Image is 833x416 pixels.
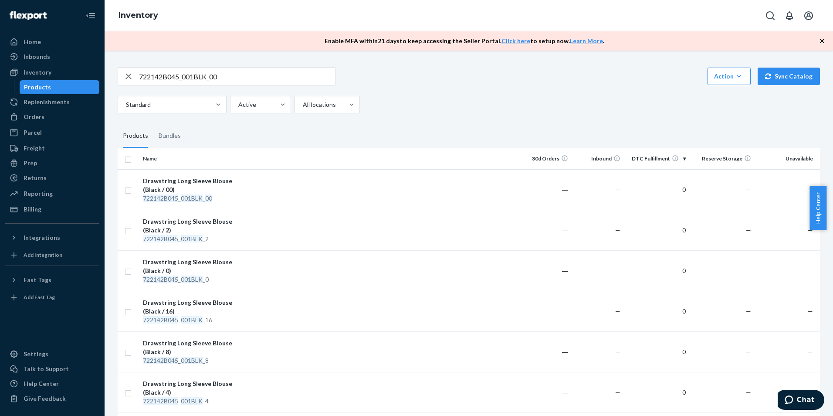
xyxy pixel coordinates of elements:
em: 001BLK [181,194,203,202]
span: — [808,226,813,234]
a: Parcel [5,126,99,140]
div: Returns [24,174,47,182]
div: Replenishments [24,98,70,106]
div: _ _8 [143,356,234,365]
button: Integrations [5,231,99,245]
a: Reporting [5,187,99,201]
a: Replenishments [5,95,99,109]
em: 00 [205,194,212,202]
span: — [615,267,620,274]
th: 30d Orders [519,148,572,169]
td: 0 [624,169,689,210]
div: _ _2 [143,235,234,243]
div: Fast Tags [24,276,51,284]
span: — [615,307,620,315]
span: — [615,226,620,234]
th: Reserve Storage [689,148,755,169]
td: 0 [624,291,689,331]
div: Drawstring Long Sleeve Blouse (Black / 16) [143,298,234,316]
td: ― [519,372,572,413]
div: Drawstring Long Sleeve Blouse (Black / 4) [143,379,234,397]
div: _ _4 [143,397,234,406]
th: Unavailable [755,148,820,169]
input: Active [237,100,238,109]
td: 0 [624,372,689,413]
input: All locations [302,100,303,109]
div: Drawstring Long Sleeve Blouse (Black / 8) [143,339,234,356]
div: Settings [24,350,48,358]
a: Add Integration [5,248,99,262]
p: Enable MFA within 21 days to keep accessing the Seller Portal. to setup now. . [325,37,604,45]
button: Action [708,68,751,85]
div: Freight [24,144,45,153]
span: — [808,186,813,193]
em: 001BLK [181,316,203,324]
button: Help Center [809,186,826,230]
span: — [746,307,751,315]
button: Fast Tags [5,273,99,287]
div: Parcel [24,128,42,137]
input: Standard [125,100,126,109]
span: — [746,186,751,193]
img: Flexport logo [10,11,47,20]
div: Add Fast Tag [24,293,55,301]
em: 722142B045 [143,235,178,242]
input: Search inventory by name or sku [139,68,335,85]
button: Open account menu [800,7,817,24]
div: _ _0 [143,275,234,284]
em: 722142B045 [143,194,178,202]
td: ― [519,291,572,331]
div: Drawstring Long Sleeve Blouse (Black / 0) [143,258,234,275]
span: — [746,267,751,274]
span: — [615,348,620,355]
a: Click here [501,37,530,44]
em: 722142B045 [143,316,178,324]
span: — [746,348,751,355]
button: Sync Catalog [758,68,820,85]
div: Add Integration [24,251,62,259]
div: Inbounds [24,52,50,61]
td: ― [519,250,572,291]
div: Help Center [24,379,59,388]
div: Products [123,124,148,148]
td: ― [519,210,572,250]
div: Drawstring Long Sleeve Blouse (Black / 2) [143,217,234,235]
div: Prep [24,159,37,167]
div: Drawstring Long Sleeve Blouse (Black / 00) [143,177,234,194]
div: Talk to Support [24,365,69,373]
a: Add Fast Tag [5,290,99,304]
td: ― [519,169,572,210]
div: Integrations [24,233,60,242]
div: Action [714,72,744,81]
span: — [615,186,620,193]
td: 0 [624,210,689,250]
a: Inventory [5,65,99,79]
a: Freight [5,141,99,155]
div: _ _16 [143,316,234,324]
span: — [746,389,751,396]
a: Inbounds [5,50,99,64]
em: 001BLK [181,397,203,405]
td: 0 [624,331,689,372]
a: Prep [5,156,99,170]
td: ― [519,331,572,372]
button: Open notifications [781,7,798,24]
a: Settings [5,347,99,361]
a: Learn More [570,37,603,44]
span: — [746,226,751,234]
button: Talk to Support [5,362,99,376]
em: 722142B045 [143,357,178,364]
em: 722142B045 [143,276,178,283]
div: _ _ [143,194,234,203]
span: — [808,267,813,274]
em: 001BLK [181,235,203,242]
th: DTC Fulfillment [624,148,689,169]
div: Home [24,38,41,46]
span: — [808,307,813,315]
a: Returns [5,171,99,185]
em: 001BLK [181,357,203,364]
div: Billing [24,205,41,214]
button: Open Search Box [762,7,779,24]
